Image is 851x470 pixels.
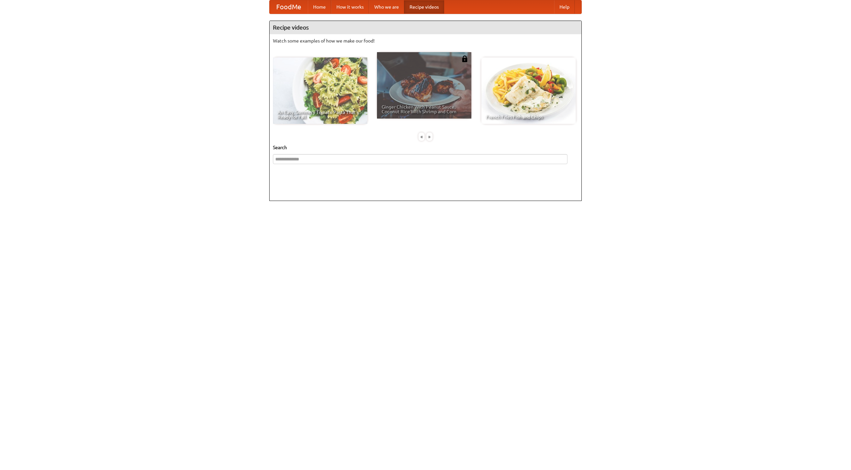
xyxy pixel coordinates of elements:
[486,115,571,119] span: French Fries Fish and Chips
[273,57,367,124] a: An Easy, Summery Tomato Pasta That's Ready for Fall
[308,0,331,14] a: Home
[331,0,369,14] a: How it works
[270,21,581,34] h4: Recipe videos
[461,55,468,62] img: 483408.png
[273,144,578,151] h5: Search
[426,133,432,141] div: »
[273,38,578,44] p: Watch some examples of how we make our food!
[554,0,575,14] a: Help
[270,0,308,14] a: FoodMe
[481,57,576,124] a: French Fries Fish and Chips
[278,110,363,119] span: An Easy, Summery Tomato Pasta That's Ready for Fall
[419,133,425,141] div: «
[404,0,444,14] a: Recipe videos
[369,0,404,14] a: Who we are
